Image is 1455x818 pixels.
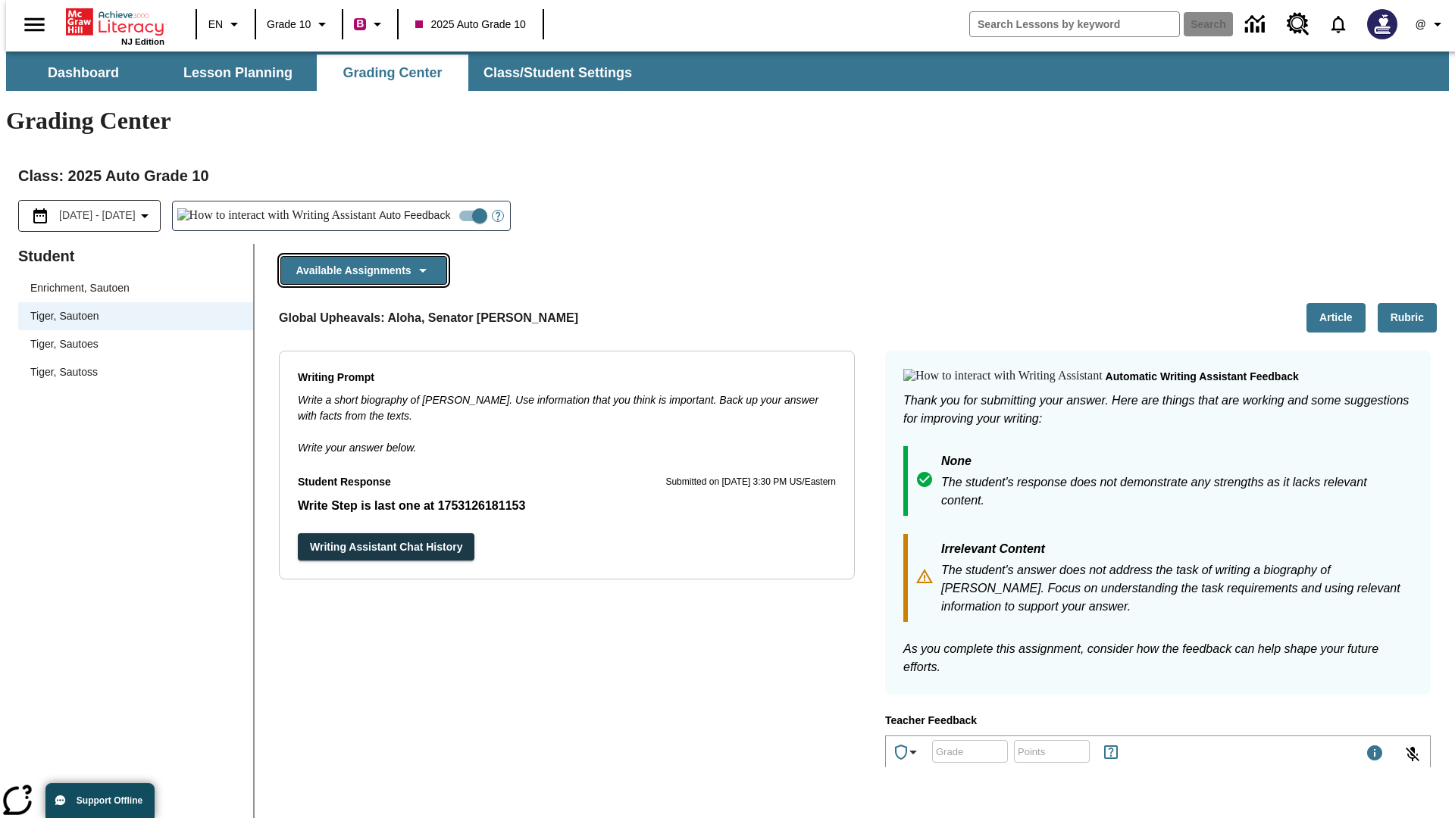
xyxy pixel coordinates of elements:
p: None [941,452,1413,473]
button: Select a new avatar [1358,5,1406,44]
span: Tiger, Sautoss [30,364,241,380]
p: Automatic writing assistant feedback [1106,369,1299,386]
a: Home [66,7,164,37]
button: Lesson Planning [162,55,314,91]
div: Home [66,5,164,46]
span: EN [208,17,223,33]
span: Tiger, Sautoen [30,308,241,324]
span: Tiger, Sautoes [30,336,241,352]
a: Notifications [1319,5,1358,44]
span: Grade 10 [267,17,311,33]
a: Data Center [1236,4,1278,45]
span: B [356,14,364,33]
p: Write your answer below. [298,424,836,456]
span: Enrichment, Sautoen [30,280,241,296]
p: Write a short biography of [PERSON_NAME]. Use information that you think is important. Back up yo... [298,392,836,424]
div: Tiger, Sautoss [18,358,253,386]
p: Writing Prompt [298,370,836,386]
input: Points: Must be equal to or less than 25. [1014,731,1090,771]
img: Avatar [1367,9,1397,39]
button: Available Assignments [280,256,447,286]
p: The student's answer does not address the task of writing a biography of [PERSON_NAME]. Focus on ... [941,561,1413,616]
button: Class/Student Settings [471,55,644,91]
p: Student Response [298,497,836,515]
div: Tiger, Sautoen [18,302,253,330]
svg: Collapse Date Range Filter [136,207,154,225]
button: Boost Class color is violet red. Change class color [348,11,393,38]
button: Rules for Earning Points and Achievements, Will open in new tab [1096,737,1126,767]
p: Global Upheavals: Aloha, Senator [PERSON_NAME] [279,309,578,327]
h2: Class : 2025 Auto Grade 10 [18,164,1437,188]
button: Rubric, Will open in new tab [1378,303,1437,333]
button: Dashboard [8,55,159,91]
div: Points: Must be equal to or less than 25. [1014,740,1090,763]
p: Irrelevant Content [941,540,1413,561]
button: Open side menu [12,2,57,47]
div: Maximum 1000 characters Press Escape to exit toolbar and use left and right arrow keys to access ... [1366,744,1384,765]
a: Resource Center, Will open in new tab [1278,4,1319,45]
span: [DATE] - [DATE] [59,208,136,223]
p: Thank you for submitting your answer. Here are things that are working and some suggestions for i... [903,392,1413,428]
button: Writing Assistant Chat History [298,533,474,561]
input: search field [970,12,1179,36]
p: Student [18,244,253,268]
button: Grade: Grade 10, Select a grade [261,11,337,38]
p: Student Response [298,474,391,491]
p: Write Step is last one at 1753126181153 [298,497,836,515]
img: How to interact with Writing Assistant [177,208,377,223]
h1: Grading Center [6,107,1449,135]
p: As you complete this assignment, consider how the feedback can help shape your future efforts. [903,640,1413,676]
img: How to interact with Writing Assistant [903,369,1103,384]
button: Select the date range menu item [25,207,154,225]
p: Submitted on [DATE] 3:30 PM US/Eastern [665,475,836,490]
button: Grading Center [317,55,468,91]
span: Support Offline [77,795,142,806]
span: Auto Feedback [379,208,450,223]
div: Enrichment, Sautoen [18,274,253,302]
button: Open Help for Writing Assistant [486,201,510,230]
p: Teacher Feedback [885,713,1431,729]
span: @ [1415,17,1425,33]
body: Type your response here. [6,12,221,26]
div: Tiger, Sautoes [18,330,253,358]
p: The student's response does not demonstrate any strengths as it lacks relevant content. [941,473,1413,510]
button: Click to activate and allow voice recognition [1394,736,1431,773]
button: Language: EN, Select a language [202,11,250,38]
button: Achievements [886,737,928,767]
div: SubNavbar [6,52,1449,91]
button: Article, Will open in new tab [1306,303,1366,333]
div: Grade: Letters, numbers, %, + and - are allowed. [932,740,1008,763]
button: Support Offline [45,783,155,818]
input: Grade: Letters, numbers, %, + and - are allowed. [932,731,1008,771]
div: SubNavbar [6,55,646,91]
span: 2025 Auto Grade 10 [415,17,525,33]
span: NJ Edition [121,37,164,46]
button: Profile/Settings [1406,11,1455,38]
